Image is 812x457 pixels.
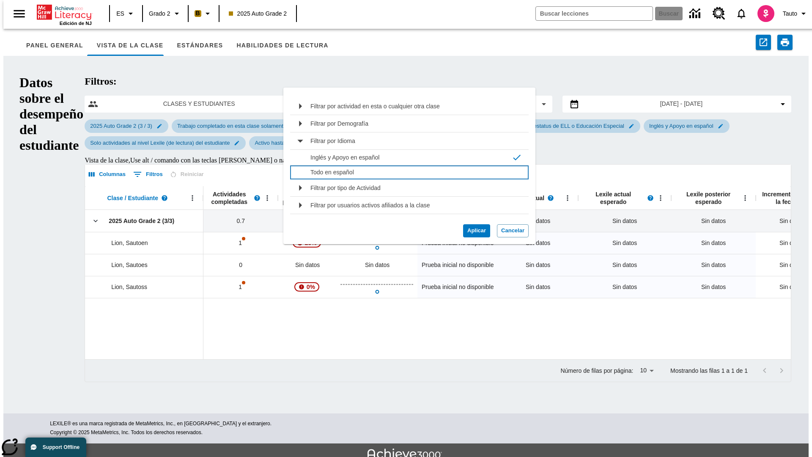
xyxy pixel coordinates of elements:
span: Prueba inicial no disponible, Lion, Sautoss [422,283,494,292]
button: Vista de la clase [90,36,170,56]
span: Tauto [783,9,797,18]
button: Seleccionar columnas [87,168,128,181]
button: Grado: Grado 2, Elige un grado [145,6,185,21]
p: 1 [238,239,244,248]
span: Sin datos [526,239,550,248]
li: Sub Menu buttonFiltrar por tipo de Actividad [290,179,529,197]
span: Lion, Sautoss [111,283,147,291]
button: Lea más sobre Clase / Estudiante [158,192,171,204]
span: B [196,8,200,19]
span: Edición de NJ [60,21,92,26]
span: Sin datos, Lion, Sautoss [701,283,726,292]
span: Sin datos, 2025 Auto Grade 2 (3/3) [612,217,637,226]
button: Panel general [19,36,90,56]
span: 2025 Auto Grade 2 (3/3) [109,217,174,225]
div: Editar Seleccionado filtro de Estudiantes sin estatus de ELL o Educación Especial elemento de sub... [489,119,640,133]
p: Filtrar por Demografía [310,119,368,128]
div: 10 [636,364,657,377]
span: Support Offline [43,444,80,450]
button: Seleccione el intervalo de fechas opción del menú [566,99,788,109]
svg: Sub Menu button [294,134,307,148]
span: Grado 2 [149,9,170,18]
span: Clases y estudiantes [105,99,293,108]
div: 0.7, 2025 Auto Grade 2 (3/3) [203,210,278,232]
p: Número de filas por página: [560,366,633,375]
div: , 0%, ¡Atención! La puntuación media de 0% correspondiente al primer intento de este estudiante d... [278,276,337,298]
span: 0 [239,261,242,270]
button: Lenguaje: ES, Selecciona un idioma [112,6,140,21]
div: Sin datos, 2025 Auto Grade 2 (3/3) [498,210,578,232]
span: Sin datos, Lion, Sautoes [612,261,637,270]
a: Centro de recursos, Se abrirá en una pestaña nueva. [708,2,730,25]
button: Abrir menú [186,192,199,204]
p: Todo en español [310,168,518,176]
span: 2025 Auto Grade 2 (3 / 3) [85,123,157,129]
button: Support Offline [25,438,86,457]
button: Lea más sobre el Lexile actual esperado [644,192,657,204]
span: Sin datos, Lion, Sautoss [779,283,804,292]
span: Lexile posterior esperado [675,190,741,206]
button: Habilidades de lectura [230,36,335,56]
svg: Sub Menu button [294,198,307,212]
div: Editar Seleccionado filtro de Inglés y Apoyo en español elemento de submenú [644,119,730,133]
div: 1, Es posible que sea inválido el puntaje de una o más actividades. Para mayor información, haga ... [203,232,278,254]
h1: Datos sobre el desempeño del estudiante [19,75,83,394]
span: Sin datos [291,256,324,274]
div: 1, Es posible que sea inválido el puntaje de una o más actividades. Para mayor información, haga ... [203,276,278,298]
p: Filtrar por actividad en esta o cualquier otra clase [310,102,440,110]
button: Estándares [170,36,230,56]
p: Filtrar por tipo de Actividad [310,184,381,192]
button: Boost El color de la clase es anaranjado claro. Cambiar el color de la clase. [191,6,216,21]
div: Portada [37,3,92,26]
li: Sub Menu buttonFiltrar por Idioma [290,132,529,150]
span: Clase / Estudiante [107,194,158,202]
span: Sin datos, Lion, Sautoen [612,239,637,248]
p: Filtrar por Idioma [310,137,355,145]
span: 0% [303,279,318,295]
span: Activo hasta el último día de este periodo [250,140,360,146]
span: Sin datos [526,283,550,292]
span: Solo actividades al nivel Lexile (de lectura) del estudiante [85,140,235,146]
button: Clic aquí para contraer la fila de la clase [89,215,102,227]
button: Abrir menú [654,192,667,204]
div: Editar Seleccionado filtro de Solo actividades al nivel Lexile (de lectura) del estudiante elemen... [85,136,246,150]
p: Inglés y Apoyo en español [310,153,508,162]
span: ES [116,9,124,18]
svg: Sub Menu button [294,99,307,113]
div: , 25%, ¡Atención! La puntuación media de 25% correspondiente al primer intento de este estudiante... [278,232,337,254]
p: 1 [238,283,244,292]
h2: Filtros: [85,76,791,87]
div: Vista de la clase , Use alt / comando con las teclas [PERSON_NAME] o navegue dentro de la tabla c... [85,157,791,164]
a: Notificaciones [730,3,752,25]
span: Prueba inicial no disponible, Lion, Sautoes [422,261,494,270]
div: Sin datos, Lion, Sautoen [498,232,578,254]
div: drop down list [283,88,535,244]
p: Filtrar por usuarios activos afiliados a la clase [310,201,430,209]
span: 0.7 [236,217,244,226]
button: Aplicar [463,224,490,237]
button: Exportar a CSV [756,35,771,50]
button: Cancelar [497,224,529,237]
span: Sin datos, 2025 Auto Grade 2 (3/3) [701,217,726,226]
button: Seleccione las clases y los estudiantes opción del menú [88,99,310,109]
button: Escoja un nuevo avatar [752,3,779,25]
div: Sin datos, Lion, Sautoss [498,276,578,298]
div: Editar Seleccionado filtro de Activo hasta el último día de este periodo elemento de submenú [249,136,371,150]
div: Editar Seleccionado filtro de Trabajo completado en esta clase solamente elemento de submenú [172,119,302,133]
svg: Sub Menu button [294,117,307,130]
span: Lexile actual esperado [582,190,644,206]
span: Inglés y Apoyo en español [644,123,719,129]
button: Mostrar filtros [131,168,165,181]
li: Sub Menu buttonFiltrar por usuarios activos afiliados a la clase [290,197,529,214]
a: Centro de información [684,2,708,25]
span: Lion, Sautoes [111,261,148,269]
p: Mostrando las filas 1 a 1 de 1 [670,366,748,375]
button: Abrir menú [261,192,274,204]
button: Lea más sobre el Lexile actual [544,192,557,204]
div: Editar Seleccionado filtro de 2025 Auto Grade 2 (3 / 3) elemento de submenú [85,119,168,133]
span: Sin datos, Lion, Sautoes [701,261,726,270]
div: , 12.5%, ¡Atención! La puntuación media de 12.5% correspondiente al primer intento de este estudi... [278,210,337,232]
p: LEXILE® es una marca registrada de MetaMetrics, Inc., en [GEOGRAPHIC_DATA] y el extranjero. [50,420,762,428]
svg: Sub Menu button [294,181,307,195]
ul: filter dropdown class selector. 5 items. [290,94,529,217]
